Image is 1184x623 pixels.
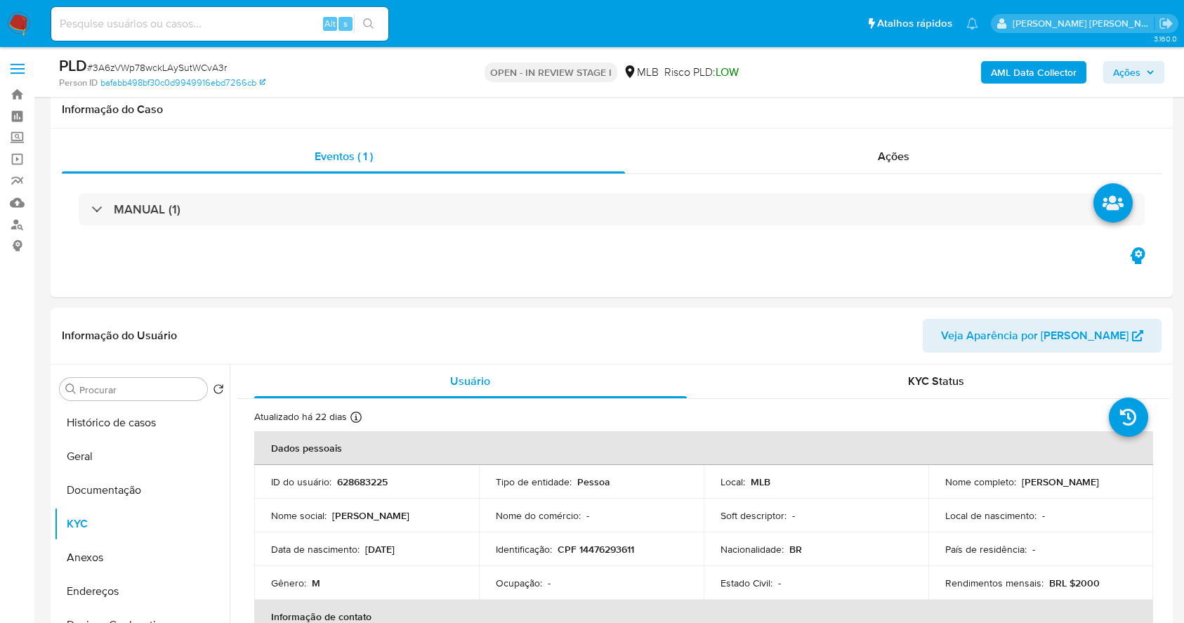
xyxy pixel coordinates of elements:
[213,383,224,399] button: Retornar ao pedido padrão
[59,54,87,77] b: PLD
[62,103,1162,117] h1: Informação do Caso
[324,17,336,30] span: Alt
[716,64,739,80] span: LOW
[496,577,542,589] p: Ocupação :
[941,319,1129,353] span: Veja Aparência por [PERSON_NAME]
[789,543,802,556] p: BR
[54,440,230,473] button: Geral
[778,577,781,589] p: -
[1032,543,1035,556] p: -
[945,577,1044,589] p: Rendimentos mensais :
[332,509,409,522] p: [PERSON_NAME]
[271,476,331,488] p: ID do usuário :
[337,476,388,488] p: 628683225
[271,577,306,589] p: Gênero :
[623,65,659,80] div: MLB
[981,61,1086,84] button: AML Data Collector
[79,193,1145,225] div: MANUAL (1)
[1103,61,1164,84] button: Ações
[496,476,572,488] p: Tipo de entidade :
[1013,17,1155,30] p: carla.siqueira@mercadolivre.com
[54,406,230,440] button: Histórico de casos
[450,373,490,389] span: Usuário
[558,543,634,556] p: CPF 14476293611
[54,507,230,541] button: KYC
[271,509,327,522] p: Nome social :
[87,60,227,74] span: # 3A6zVWp78wckLAySutWCvA3r
[908,373,964,389] span: KYC Status
[721,577,772,589] p: Estado Civil :
[1049,577,1100,589] p: BRL $2000
[65,383,77,395] button: Procurar
[721,543,784,556] p: Nacionalidade :
[59,77,98,89] b: Person ID
[721,509,787,522] p: Soft descriptor :
[877,16,952,31] span: Atalhos rápidos
[751,476,770,488] p: MLB
[923,319,1162,353] button: Veja Aparência por [PERSON_NAME]
[945,509,1037,522] p: Local de nascimento :
[79,383,202,396] input: Procurar
[54,473,230,507] button: Documentação
[586,509,589,522] p: -
[966,18,978,29] a: Notificações
[354,14,383,34] button: search-icon
[496,543,552,556] p: Identificação :
[254,410,347,424] p: Atualizado há 22 dias
[312,577,320,589] p: M
[315,148,373,164] span: Eventos ( 1 )
[54,575,230,608] button: Endereços
[878,148,909,164] span: Ações
[365,543,395,556] p: [DATE]
[1113,61,1140,84] span: Ações
[945,543,1027,556] p: País de residência :
[721,476,745,488] p: Local :
[54,541,230,575] button: Anexos
[100,77,265,89] a: bafabb498bf30c0d9949916ebd7266cb
[114,202,180,217] h3: MANUAL (1)
[271,543,360,556] p: Data de nascimento :
[496,509,581,522] p: Nome do comércio :
[792,509,795,522] p: -
[991,61,1077,84] b: AML Data Collector
[485,63,617,82] p: OPEN - IN REVIEW STAGE I
[577,476,610,488] p: Pessoa
[343,17,348,30] span: s
[1022,476,1099,488] p: [PERSON_NAME]
[254,431,1153,465] th: Dados pessoais
[548,577,551,589] p: -
[51,15,388,33] input: Pesquise usuários ou casos...
[62,329,177,343] h1: Informação do Usuário
[664,65,739,80] span: Risco PLD:
[1159,16,1173,31] a: Sair
[945,476,1016,488] p: Nome completo :
[1042,509,1045,522] p: -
